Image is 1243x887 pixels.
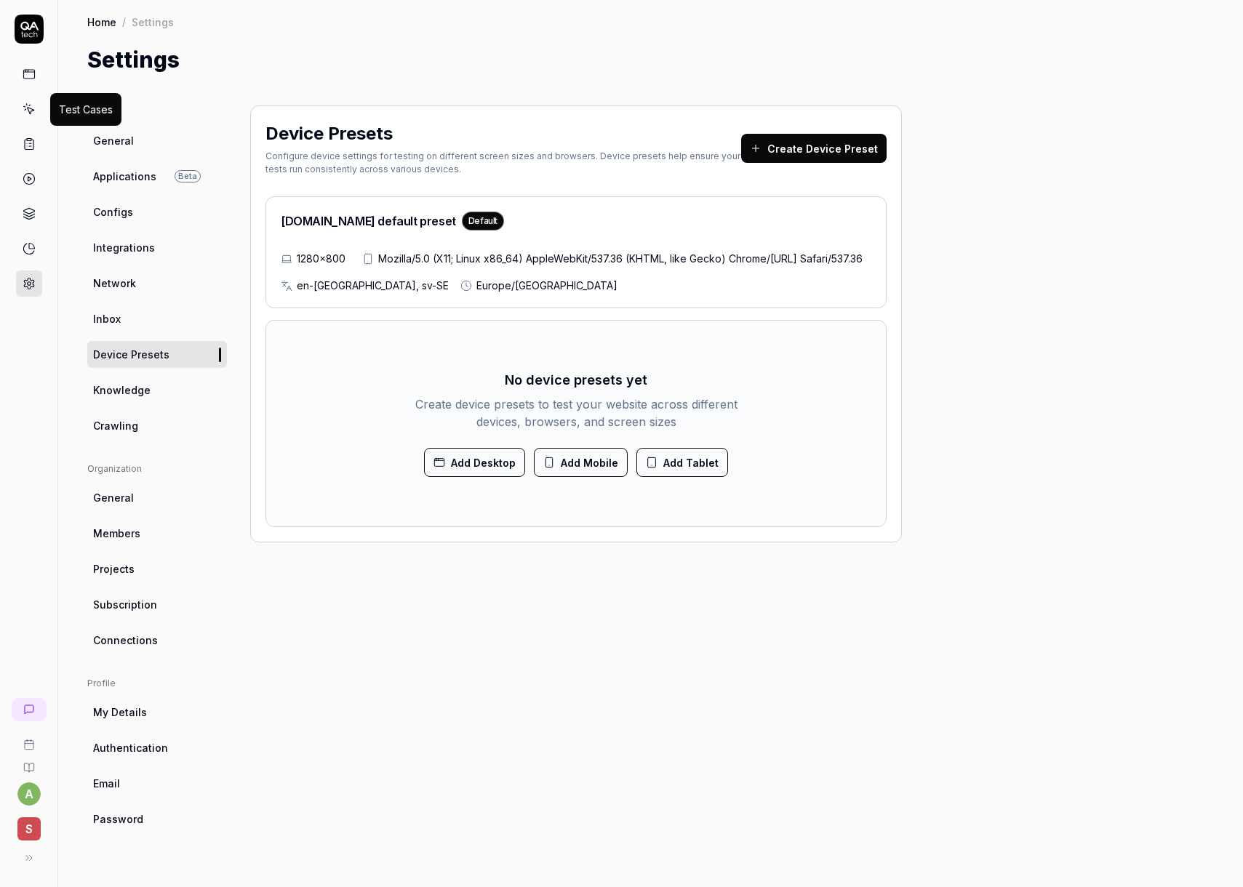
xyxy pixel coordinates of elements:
[93,276,136,291] span: Network
[122,15,126,29] div: /
[87,677,227,690] div: Profile
[93,133,134,148] span: General
[93,418,138,433] span: Crawling
[87,806,227,832] a: Password
[12,698,47,721] a: New conversation
[636,448,728,477] button: Add Tablet
[87,105,227,119] div: Project
[17,817,41,840] span: S
[87,591,227,618] a: Subscription
[87,305,227,332] a: Inbox
[87,627,227,654] a: Connections
[87,198,227,225] a: Configs
[93,382,151,398] span: Knowledge
[265,150,741,176] div: Configure device settings for testing on different screen sizes and browsers. Device presets help...
[87,341,227,368] a: Device Presets
[87,770,227,797] a: Email
[87,127,227,154] a: General
[741,134,887,163] button: Create Device Preset
[87,44,180,76] h1: Settings
[87,377,227,404] a: Knowledge
[265,121,393,147] h2: Device Presets
[175,170,201,182] span: Beta
[93,811,143,827] span: Password
[87,270,227,297] a: Network
[87,163,227,190] a: ApplicationsBeta
[87,520,227,547] a: Members
[87,734,227,761] a: Authentication
[132,15,174,29] div: Settings
[505,370,647,390] h3: No device presets yet
[297,278,449,293] span: en-[GEOGRAPHIC_DATA], sv-SE
[93,169,156,184] span: Applications
[534,448,628,477] button: Add Mobile
[87,234,227,261] a: Integrations
[93,633,158,648] span: Connections
[6,750,52,774] a: Documentation
[6,806,52,843] button: S
[93,705,147,720] span: My Details
[87,484,227,511] a: General
[476,278,617,293] span: Europe/[GEOGRAPHIC_DATA]
[413,396,739,430] p: Create device presets to test your website across different devices, browsers, and screen sizes
[17,782,41,806] button: a
[6,727,52,750] a: Book a call with us
[93,490,134,505] span: General
[93,561,135,577] span: Projects
[93,347,169,362] span: Device Presets
[93,776,120,791] span: Email
[93,311,121,326] span: Inbox
[87,412,227,439] a: Crawling
[93,240,155,255] span: Integrations
[93,204,133,220] span: Configs
[93,526,140,541] span: Members
[87,462,227,475] div: Organization
[462,212,504,230] div: Default
[93,740,168,755] span: Authentication
[424,448,525,477] button: Add Desktop
[281,212,504,230] h2: [DOMAIN_NAME] default preset
[378,251,863,266] span: Mozilla/5.0 (X11; Linux x86_64) AppleWebKit/537.36 (KHTML, like Gecko) Chrome/[URL] Safari/537.36
[87,555,227,582] a: Projects
[87,699,227,726] a: My Details
[59,102,113,117] div: Test Cases
[93,597,157,612] span: Subscription
[87,15,116,29] a: Home
[297,251,345,266] span: 1280×800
